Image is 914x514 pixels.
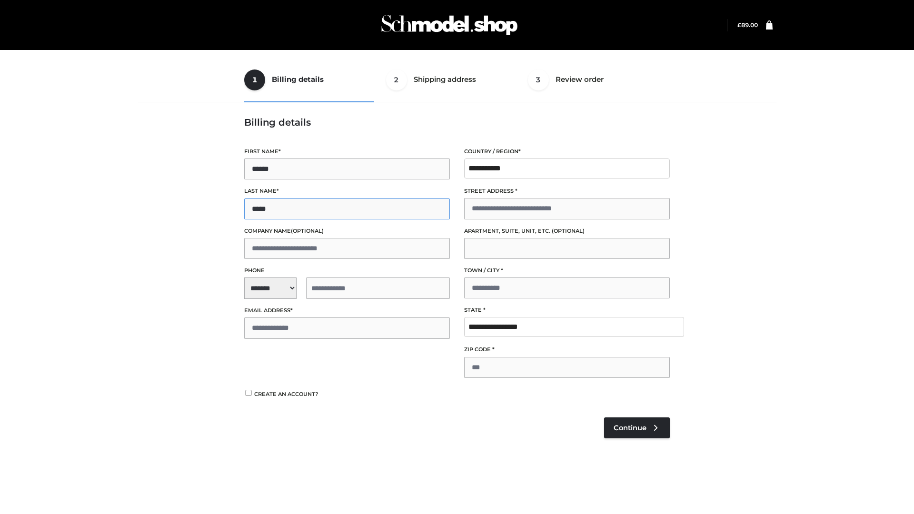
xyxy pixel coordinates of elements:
label: State [464,306,670,315]
h3: Billing details [244,117,670,128]
label: First name [244,147,450,156]
label: Email address [244,306,450,315]
bdi: 89.00 [737,21,758,29]
span: Continue [614,424,646,432]
span: Create an account? [254,391,318,397]
span: £ [737,21,741,29]
label: Company name [244,227,450,236]
label: Country / Region [464,147,670,156]
label: Street address [464,187,670,196]
a: £89.00 [737,21,758,29]
label: Apartment, suite, unit, etc. [464,227,670,236]
img: Schmodel Admin 964 [378,6,521,44]
input: Create an account? [244,390,253,396]
span: (optional) [552,227,585,234]
label: Last name [244,187,450,196]
span: (optional) [291,227,324,234]
label: ZIP Code [464,345,670,354]
a: Continue [604,417,670,438]
label: Phone [244,266,450,275]
label: Town / City [464,266,670,275]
